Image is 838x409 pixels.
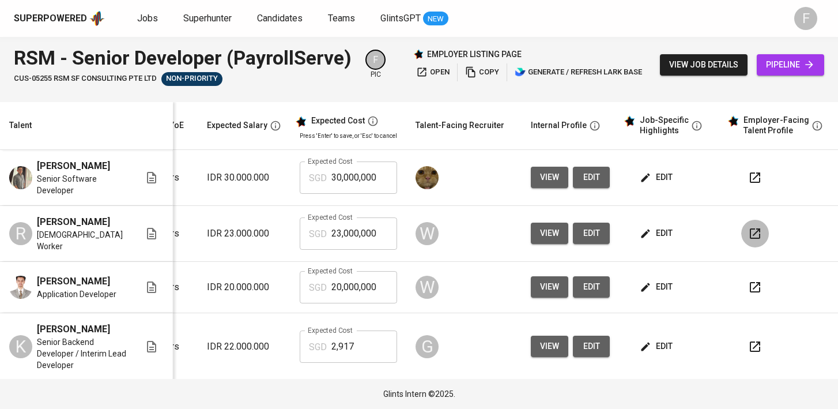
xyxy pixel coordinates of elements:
button: view [531,223,568,244]
span: [PERSON_NAME] [37,322,110,336]
p: IDR 23.000.000 [207,227,281,241]
button: copy [462,63,502,81]
p: IDR 20.000.000 [207,280,281,294]
div: Talent(s) in Pipeline’s Final Stages [161,72,222,86]
span: edit [642,226,673,241]
img: Glints Star [413,49,424,59]
div: W [416,222,439,245]
span: edit [642,280,673,294]
button: edit [573,167,610,188]
img: glints_star.svg [624,115,635,127]
span: edit [582,280,601,294]
span: view [540,170,559,185]
span: Application Developer [37,288,116,300]
img: ec6c0910-f960-4a00-a8f8-c5744e41279e.jpg [416,166,439,189]
span: generate / refresh lark base [515,66,642,79]
img: Ilham Patri [9,276,32,299]
button: edit [637,223,677,244]
button: edit [637,276,677,298]
span: Senior Software Developer [37,173,126,196]
p: SGD [309,227,327,241]
a: Superhunter [183,12,234,26]
span: view [540,339,559,354]
p: SGD [309,171,327,185]
span: [PERSON_NAME] [37,215,110,229]
span: edit [582,226,601,241]
span: Senior Backend Developer / Interim Lead Developer [37,336,126,371]
button: edit [573,276,610,298]
img: app logo [89,10,105,27]
span: NEW [423,13,448,25]
img: lark [515,66,526,78]
a: Candidates [257,12,305,26]
img: Daniel Abednego [9,166,32,189]
div: W [416,276,439,299]
button: open [413,63,452,81]
button: view job details [660,54,748,76]
span: Superhunter [183,13,232,24]
span: [PERSON_NAME] [37,159,110,173]
div: Internal Profile [531,118,587,133]
div: K [9,335,32,358]
span: edit [582,170,601,185]
p: Press 'Enter' to save, or 'Esc' to cancel [300,132,397,140]
a: Teams [328,12,357,26]
button: lark generate / refresh lark base [512,63,645,81]
div: RSM - Senior Developer (PayrollServe) [14,44,352,72]
a: GlintsGPT NEW [380,12,448,26]
div: Talent-Facing Recruiter [416,118,504,133]
span: CUS-05255 RSM SF CONSULTING PTE LTD [14,73,157,84]
button: view [531,167,568,188]
p: SGD [309,340,327,354]
div: F [794,7,817,30]
p: IDR 22.000.000 [207,340,281,354]
div: R [9,222,32,245]
div: Employer-Facing Talent Profile [743,115,809,136]
div: Talent [9,118,32,133]
span: edit [642,339,673,354]
div: Expected Cost [311,116,365,126]
span: open [416,66,450,79]
button: edit [637,336,677,357]
button: edit [573,336,610,357]
div: Expected Salary [207,118,267,133]
button: edit [637,167,677,188]
span: [PERSON_NAME] [37,275,110,288]
span: Jobs [137,13,158,24]
a: pipeline [757,54,824,76]
span: Teams [328,13,355,24]
div: G [416,335,439,358]
div: Job-Specific Highlights [640,115,689,136]
span: [DEMOGRAPHIC_DATA] Worker [37,229,126,252]
button: view [531,336,568,357]
p: employer listing page [427,48,522,60]
p: IDR 30.000.000 [207,171,281,185]
p: SGD [309,281,327,295]
img: glints_star.svg [727,115,739,127]
span: view [540,280,559,294]
a: Jobs [137,12,160,26]
div: Superpowered [14,12,87,25]
button: edit [573,223,610,244]
span: edit [642,170,673,185]
div: F [365,50,386,70]
span: pipeline [766,58,815,72]
span: view [540,226,559,241]
a: Superpoweredapp logo [14,10,105,27]
span: Non-Priority [161,73,222,84]
span: edit [582,339,601,354]
span: copy [465,66,499,79]
span: GlintsGPT [380,13,421,24]
button: view [531,276,568,298]
span: Candidates [257,13,303,24]
span: view job details [669,58,738,72]
div: pic [365,50,386,80]
img: glints_star.svg [295,116,307,127]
